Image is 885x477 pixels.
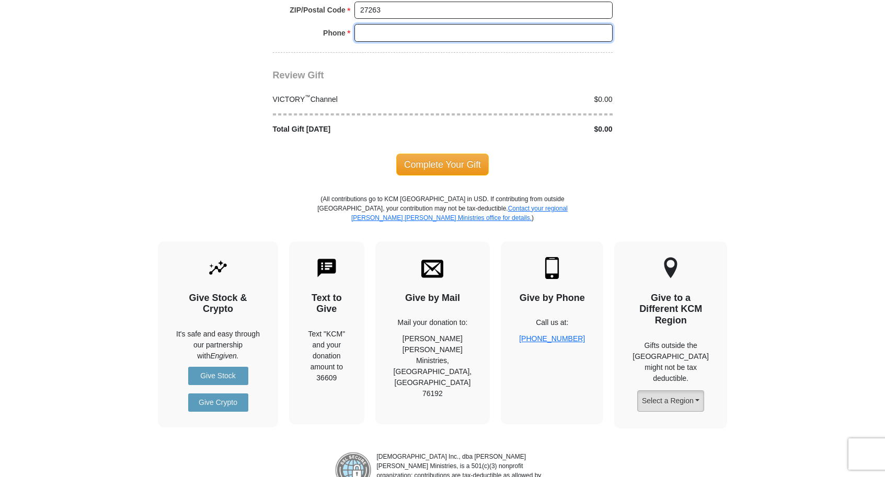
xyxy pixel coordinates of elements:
[394,293,472,304] h4: Give by Mail
[323,26,346,40] strong: Phone
[443,124,618,135] div: $0.00
[443,94,618,105] div: $0.00
[307,293,346,315] h4: Text to Give
[519,293,585,304] h4: Give by Phone
[541,257,563,279] img: mobile.svg
[396,154,489,176] span: Complete Your Gift
[394,333,472,399] p: [PERSON_NAME] [PERSON_NAME] Ministries, [GEOGRAPHIC_DATA], [GEOGRAPHIC_DATA] 76192
[207,257,229,279] img: give-by-stock.svg
[394,317,472,328] p: Mail your donation to:
[421,257,443,279] img: envelope.svg
[307,329,346,383] div: Text "KCM" and your donation amount to 36609
[519,334,585,343] a: [PHONE_NUMBER]
[663,257,678,279] img: other-region
[305,94,311,100] sup: ™
[210,352,238,360] i: Engiven.
[351,205,568,222] a: Contact your regional [PERSON_NAME] [PERSON_NAME] Ministries office for details.
[188,393,248,412] a: Give Crypto
[290,3,346,17] strong: ZIP/Postal Code
[273,70,324,80] span: Review Gift
[519,317,585,328] p: Call us at:
[176,293,260,315] h4: Give Stock & Crypto
[637,390,704,412] button: Select a Region
[317,194,568,241] p: (All contributions go to KCM [GEOGRAPHIC_DATA] in USD. If contributing from outside [GEOGRAPHIC_D...
[267,94,443,105] div: VICTORY Channel
[267,124,443,135] div: Total Gift [DATE]
[316,257,338,279] img: text-to-give.svg
[176,329,260,362] p: It's safe and easy through our partnership with
[633,340,709,384] p: Gifts outside the [GEOGRAPHIC_DATA] might not be tax deductible.
[188,367,248,385] a: Give Stock
[633,293,709,327] h4: Give to a Different KCM Region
